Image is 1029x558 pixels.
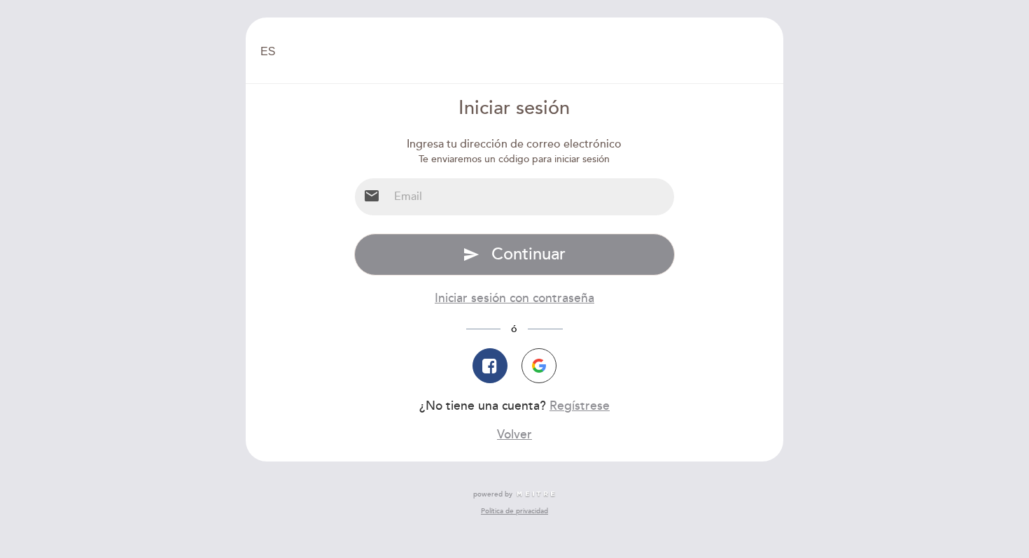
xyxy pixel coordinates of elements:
[473,489,556,499] a: powered by
[497,426,532,443] button: Volver
[354,136,675,152] div: Ingresa tu dirección de correo electrónico
[435,289,594,307] button: Iniciar sesión con contraseña
[549,397,610,415] button: Regístrese
[419,399,546,413] span: ¿No tiene una cuenta?
[516,491,556,498] img: MEITRE
[388,178,675,215] input: Email
[354,95,675,122] div: Iniciar sesión
[481,506,548,516] a: Política de privacidad
[473,489,512,499] span: powered by
[463,246,479,263] i: send
[532,359,546,373] img: icon-google.png
[354,152,675,166] div: Te enviaremos un código para iniciar sesión
[363,187,380,204] i: email
[500,323,528,335] span: ó
[354,234,675,276] button: send Continuar
[491,244,566,264] span: Continuar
